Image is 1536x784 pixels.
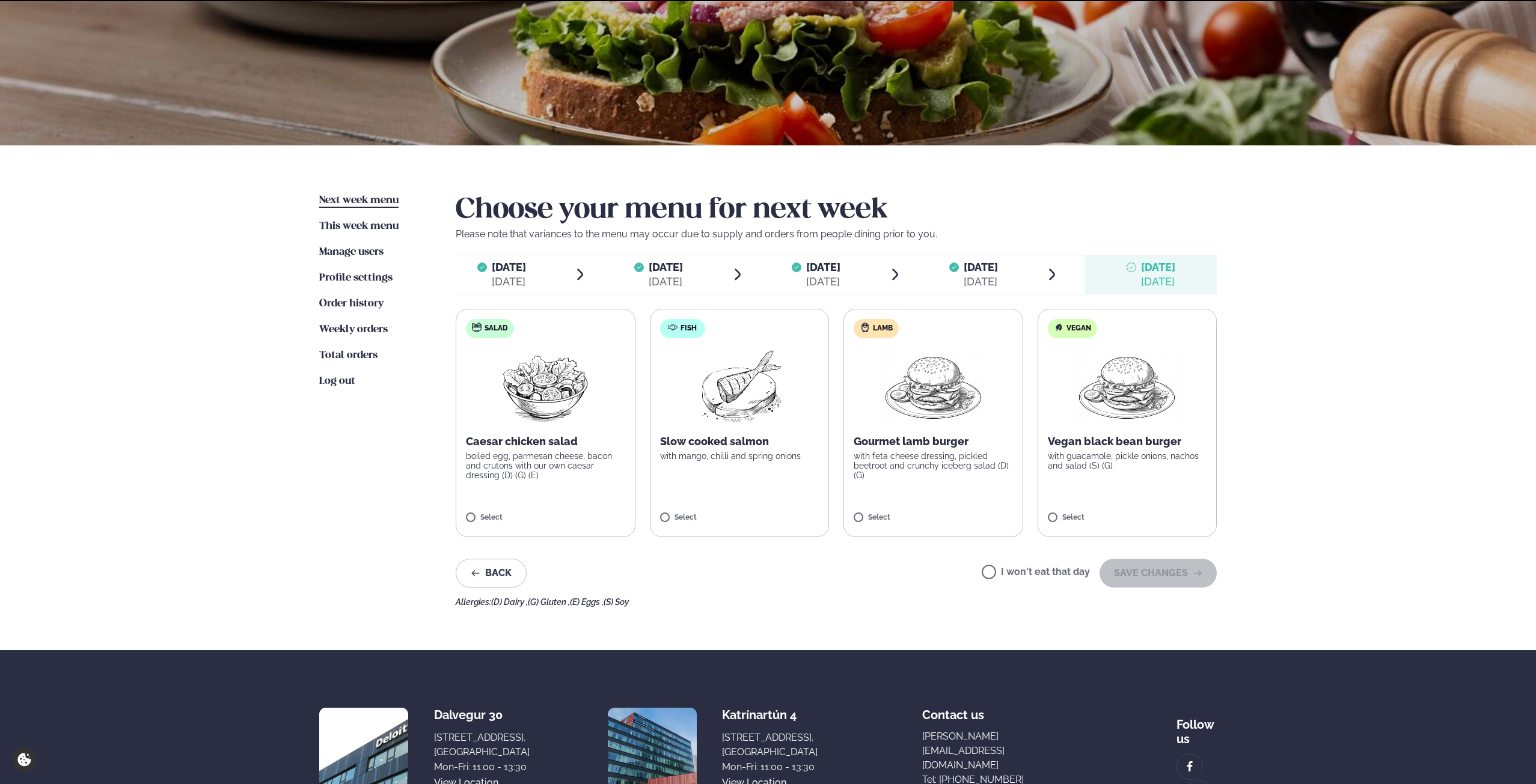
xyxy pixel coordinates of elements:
[319,193,399,208] a: Next week menu
[1054,323,1063,332] img: Vegan.svg
[722,731,818,759] div: [STREET_ADDRESS], [GEOGRAPHIC_DATA]
[319,271,393,285] a: Profile settings
[456,559,527,588] button: Back
[472,323,482,332] img: salad.svg
[1048,451,1207,470] p: with guacamole, pickle onions, nachos and salad (S) (G)
[1177,754,1202,779] a: image alt
[528,597,570,607] span: (G) Gluten ,
[860,323,870,332] img: Lamb.svg
[1066,324,1091,333] span: Vegan
[681,324,697,333] span: Fish
[456,597,1217,607] div: Allergies:
[649,275,683,289] div: [DATE]
[1176,708,1217,746] div: Follow us
[12,747,37,772] a: Cookie settings
[319,297,384,311] a: Order history
[854,451,1013,480] p: with feta cheese dressing, pickled beetroot and crunchy iceberg salad (D) (G)
[319,247,384,257] span: Manage users
[319,348,378,363] a: Total orders
[873,324,893,333] span: Lamb
[434,760,530,774] div: Mon-Fri: 11:00 - 13:30
[922,729,1073,773] a: [PERSON_NAME][EMAIL_ADDRESS][DOMAIN_NAME]
[1048,434,1207,449] p: Vegan black bean burger
[319,350,378,360] span: Total orders
[806,275,840,289] div: [DATE]
[319,324,388,335] span: Weekly orders
[964,275,998,289] div: [DATE]
[660,451,819,461] p: with mango, chilli and spring onions
[1074,348,1180,425] img: Hamburger.png
[319,376,355,386] span: Log out
[492,348,599,425] img: Salad.png
[686,348,792,425] img: Fish.png
[491,597,528,607] span: (D) Dairy ,
[319,323,388,337] a: Weekly orders
[492,261,526,273] span: [DATE]
[319,299,384,309] span: Order history
[434,708,530,722] div: Dalvegur 30
[570,597,604,607] span: (E) Eggs ,
[964,261,998,273] span: [DATE]
[456,193,1217,227] h2: Choose your menu for next week
[722,708,818,722] div: Katrínartún 4
[319,195,399,205] span: Next week menu
[319,219,399,234] a: This week menu
[319,245,384,260] a: Manage users
[434,731,530,759] div: [STREET_ADDRESS], [GEOGRAPHIC_DATA]
[466,434,625,449] p: Caesar chicken salad
[604,597,629,607] span: (S) Soy
[456,227,1217,242] p: Please note that variances to the menu may occur due to supply and orders from people dining prio...
[1183,760,1196,774] img: image alt
[722,760,818,774] div: Mon-Fri: 11:00 - 13:30
[319,273,393,283] span: Profile settings
[1141,261,1175,273] span: [DATE]
[649,261,683,273] span: [DATE]
[319,374,355,389] a: Log out
[880,348,987,425] img: Hamburger.png
[806,261,840,273] span: [DATE]
[492,275,526,289] div: [DATE]
[1141,275,1175,289] div: [DATE]
[922,698,984,722] span: Contact us
[660,434,819,449] p: Slow cooked salmon
[668,323,678,332] img: fish.svg
[1100,559,1217,588] button: SAVE CHANGES
[319,221,399,231] span: This week menu
[854,434,1013,449] p: Gourmet lamb burger
[485,324,508,333] span: Salad
[466,451,625,480] p: boiled egg, parmesan cheese, bacon and crutons with our own caesar dressing (D) (G) (E)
